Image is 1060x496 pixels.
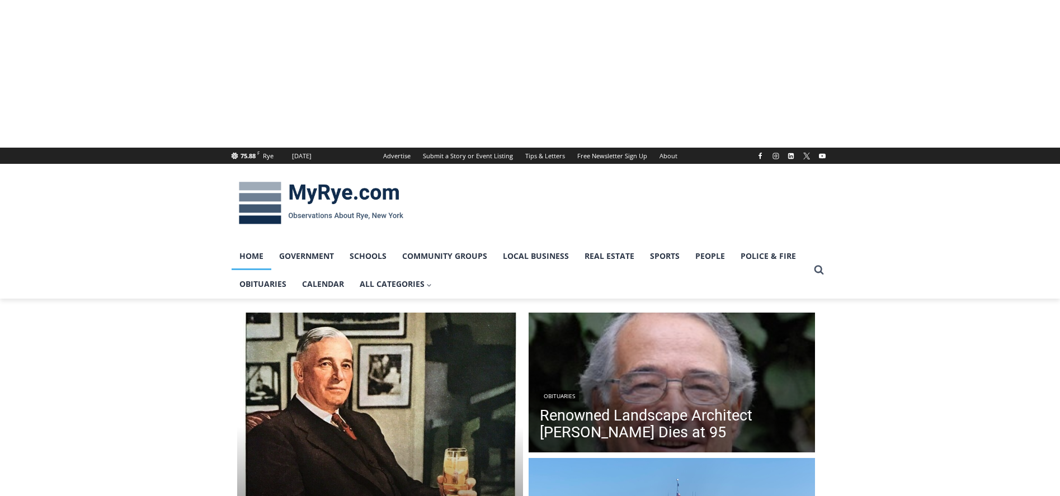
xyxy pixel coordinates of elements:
a: Schools [342,242,394,270]
a: Police & Fire [733,242,804,270]
a: Instagram [769,149,783,163]
a: Read More Renowned Landscape Architect Peter Rolland Dies at 95 [529,313,815,456]
a: Free Newsletter Sign Up [571,148,653,164]
a: Facebook [753,149,767,163]
a: Renowned Landscape Architect [PERSON_NAME] Dies at 95 [540,407,804,441]
span: All Categories [360,278,432,290]
div: [DATE] [292,151,312,161]
nav: Primary Navigation [232,242,809,299]
a: All Categories [352,270,440,298]
a: X [800,149,813,163]
a: Home [232,242,271,270]
span: F [257,150,260,156]
a: YouTube [816,149,829,163]
div: Rye [263,151,274,161]
span: 75.88 [241,152,256,160]
a: Local Business [495,242,577,270]
a: Obituaries [232,270,294,298]
nav: Secondary Navigation [377,148,684,164]
a: Community Groups [394,242,495,270]
img: MyRye.com [232,174,411,232]
button: View Search Form [809,260,829,280]
a: Advertise [377,148,417,164]
a: Government [271,242,342,270]
a: Tips & Letters [519,148,571,164]
a: Submit a Story or Event Listing [417,148,519,164]
img: Obituary - Peter George Rolland [529,313,815,456]
a: Sports [642,242,687,270]
a: People [687,242,733,270]
a: About [653,148,684,164]
a: Obituaries [540,390,579,401]
a: Real Estate [577,242,642,270]
a: Linkedin [784,149,798,163]
a: Calendar [294,270,352,298]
